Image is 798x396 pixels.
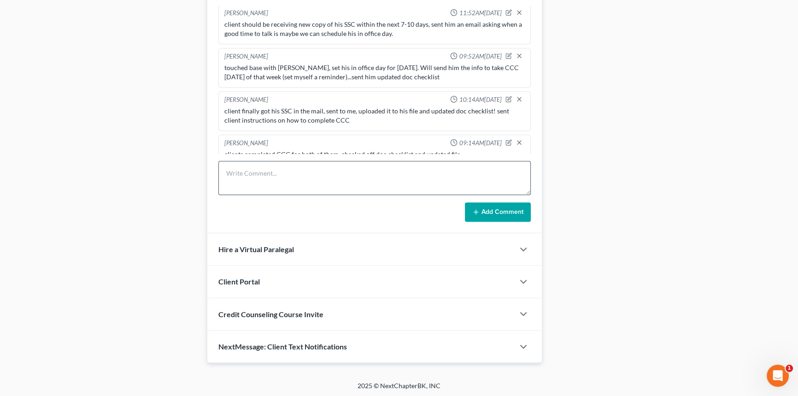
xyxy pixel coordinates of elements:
div: [PERSON_NAME] [224,9,268,18]
span: Client Portal [218,277,260,286]
span: 11:52AM[DATE] [459,9,502,18]
iframe: Intercom live chat [767,365,789,387]
div: touched base with [PERSON_NAME], set his in office day for [DATE]. Will send him the info to take... [224,63,525,82]
span: NextMessage: Client Text Notifications [218,342,347,351]
span: 10:14AM[DATE] [459,95,502,104]
div: client finally got his SSC in the mail, sent to me, uploaded it to his file and updated doc check... [224,106,525,125]
span: 1 [786,365,793,372]
div: [PERSON_NAME] [224,52,268,61]
span: Hire a Virtual Paralegal [218,245,294,254]
span: 09:52AM[DATE] [459,52,502,61]
div: client should be receiving new copy of his SSC within the next 7-10 days, sent him an email askin... [224,20,525,38]
span: Credit Counseling Course Invite [218,310,323,319]
div: [PERSON_NAME] [224,139,268,148]
span: 09:14AM[DATE] [459,139,502,148]
button: Add Comment [465,202,531,222]
div: [PERSON_NAME] [224,95,268,105]
div: clients completed CCC for both of them, checked off doc checklist and updated file [224,150,525,159]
